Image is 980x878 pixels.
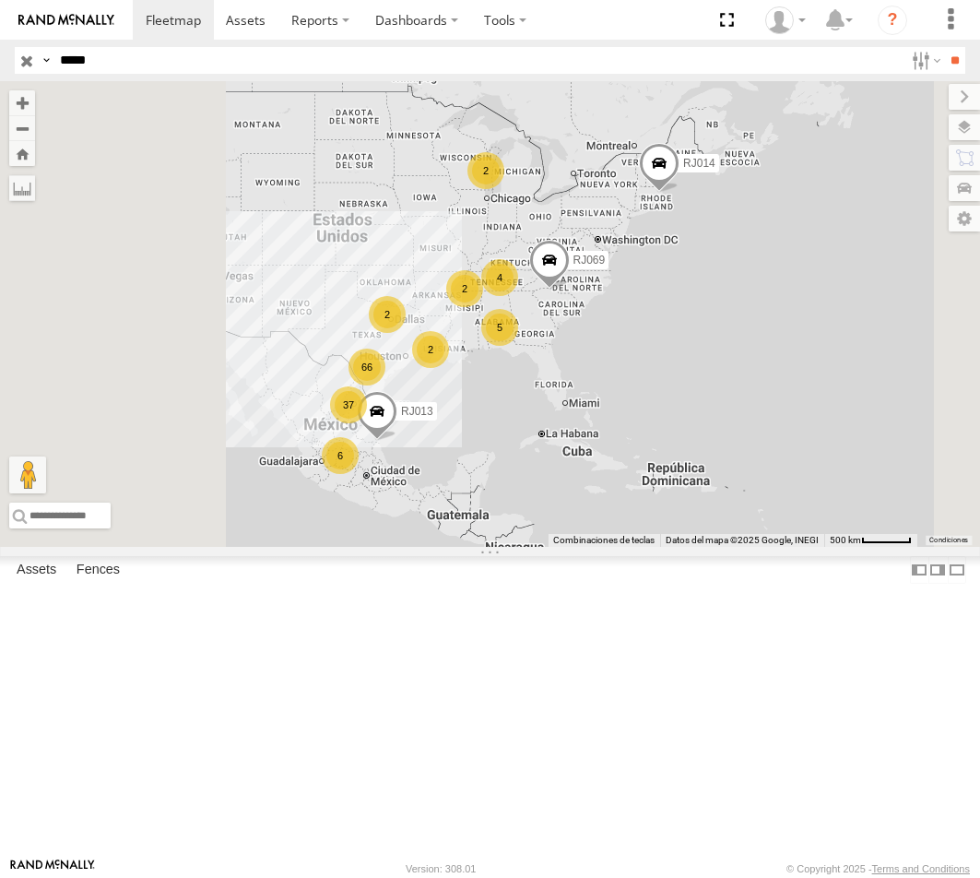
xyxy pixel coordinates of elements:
button: Zoom Home [9,141,35,166]
div: Version: 308.01 [406,863,476,874]
label: Hide Summary Table [948,556,966,583]
a: Condiciones (se abre en una nueva pestaña) [929,537,968,544]
label: Search Filter Options [904,47,944,74]
span: RJ014 [683,157,715,170]
span: RJ013 [401,405,433,418]
button: Zoom out [9,115,35,141]
span: Datos del mapa ©2025 Google, INEGI [666,535,819,545]
span: RJ069 [573,254,605,267]
div: 2 [412,331,449,368]
div: © Copyright 2025 - [786,863,970,874]
div: 66 [348,349,385,386]
button: Combinaciones de teclas [553,534,655,547]
div: 2 [467,152,504,189]
label: Dock Summary Table to the Left [910,556,928,583]
span: 500 km [830,535,861,545]
div: 6 [322,437,359,474]
div: 5 [481,309,518,346]
label: Dock Summary Table to the Right [928,556,947,583]
img: rand-logo.svg [18,14,114,27]
div: 2 [369,296,406,333]
label: Measure [9,175,35,201]
i: ? [878,6,907,35]
a: Terms and Conditions [872,863,970,874]
div: 37 [330,386,367,423]
label: Map Settings [949,206,980,231]
button: Zoom in [9,90,35,115]
div: 4 [481,259,518,296]
label: Search Query [39,47,53,74]
a: Visit our Website [10,860,95,878]
button: Arrastra el hombrecito naranja al mapa para abrir Street View [9,457,46,493]
div: Josue Jimenez [759,6,812,34]
label: Fences [67,557,129,583]
div: 2 [446,270,483,307]
label: Assets [7,557,65,583]
button: Escala del mapa: 500 km por 51 píxeles [824,534,917,547]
